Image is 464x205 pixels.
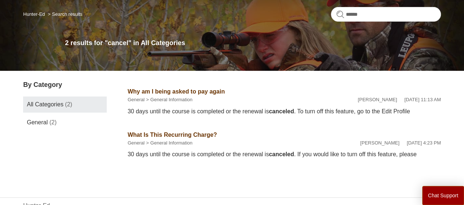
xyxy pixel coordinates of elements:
[128,140,145,146] a: General
[23,80,107,90] h3: By Category
[128,150,441,159] div: 30 days until the course is completed or the renewal is . If you would like to turn off this feat...
[145,139,193,147] li: General Information
[358,96,397,103] li: [PERSON_NAME]
[150,140,193,146] a: General Information
[331,7,441,22] input: Search
[27,101,63,107] span: All Categories
[269,151,294,157] em: canceled
[65,38,441,48] h1: 2 results for "cancel" in All Categories
[128,88,225,95] a: Why am I being asked to pay again
[50,119,57,125] span: (2)
[128,139,145,147] li: General
[23,114,107,131] a: General (2)
[23,11,46,17] li: Hunter-Ed
[128,132,217,138] a: What Is This Recurring Charge?
[23,96,107,113] a: All Categories (2)
[150,97,193,102] a: General Information
[269,108,294,114] em: canceled
[128,97,145,102] a: General
[23,11,45,17] a: Hunter-Ed
[407,140,441,146] time: 02/12/2024, 16:23
[65,101,72,107] span: (2)
[46,11,83,17] li: Search results
[404,97,441,102] time: 04/08/2025, 11:13
[27,119,48,125] span: General
[128,107,441,116] div: 30 days until the course is completed or the renewal is . To turn off this feature, go to the Edi...
[360,139,399,147] li: [PERSON_NAME]
[128,96,145,103] li: General
[145,96,193,103] li: General Information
